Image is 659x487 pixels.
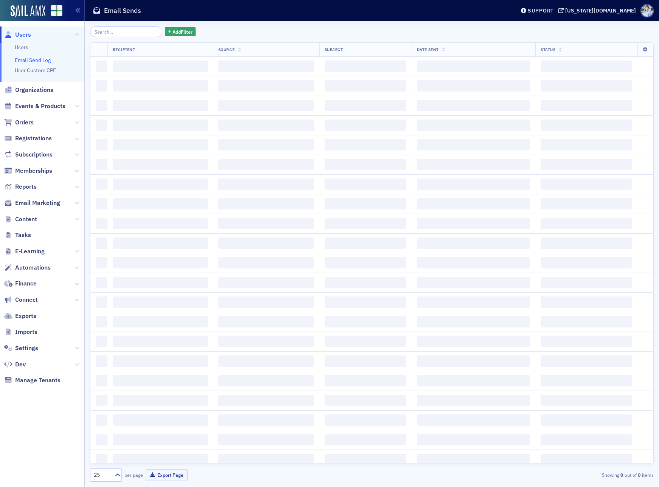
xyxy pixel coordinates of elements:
span: ‌ [218,198,314,209]
img: SailAMX [51,5,62,17]
span: ‌ [541,198,632,209]
span: ‌ [113,119,208,131]
span: ‌ [218,159,314,170]
span: ‌ [218,100,314,111]
span: ‌ [218,80,314,92]
span: ‌ [96,336,107,347]
span: ‌ [541,159,632,170]
span: ‌ [417,414,530,426]
span: ‌ [325,139,406,150]
span: ‌ [218,434,314,445]
a: Exports [4,312,36,320]
span: ‌ [325,237,406,249]
span: ‌ [417,316,530,327]
span: ‌ [541,257,632,268]
span: ‌ [417,119,530,131]
span: ‌ [218,454,314,465]
span: ‌ [325,296,406,308]
span: ‌ [325,60,406,72]
span: ‌ [417,60,530,72]
span: Add Filter [173,28,193,35]
span: Connect [15,296,38,304]
span: ‌ [541,395,632,406]
span: ‌ [325,434,406,445]
span: Settings [15,344,38,352]
span: ‌ [218,296,314,308]
span: ‌ [325,375,406,386]
span: Exports [15,312,36,320]
button: AddFilter [165,27,196,37]
span: ‌ [541,375,632,386]
span: ‌ [218,119,314,131]
span: ‌ [325,218,406,229]
a: Reports [4,183,37,191]
span: ‌ [96,119,107,131]
a: Organizations [4,86,53,94]
span: ‌ [541,139,632,150]
span: Finance [15,279,37,288]
span: ‌ [541,277,632,288]
span: ‌ [325,257,406,268]
span: ‌ [325,277,406,288]
span: ‌ [325,198,406,209]
span: ‌ [113,355,208,367]
span: Subscriptions [15,150,53,159]
span: ‌ [325,355,406,367]
span: ‌ [417,454,530,465]
span: ‌ [417,277,530,288]
span: Orders [15,118,34,127]
span: Organizations [15,86,53,94]
a: Registrations [4,134,52,143]
span: ‌ [113,296,208,308]
span: ‌ [113,257,208,268]
span: ‌ [417,218,530,229]
span: ‌ [113,60,208,72]
a: User Custom CPE [15,67,56,74]
span: ‌ [113,316,208,327]
span: ‌ [417,139,530,150]
span: ‌ [541,316,632,327]
a: Settings [4,344,38,352]
span: Date Sent [417,47,439,52]
a: Dev [4,360,26,369]
strong: 0 [637,471,642,478]
span: ‌ [417,159,530,170]
span: ‌ [417,257,530,268]
span: ‌ [96,80,107,92]
button: Export Page [146,469,188,481]
span: ‌ [417,355,530,367]
span: ‌ [417,375,530,386]
span: Registrations [15,134,52,143]
span: ‌ [541,414,632,426]
span: ‌ [96,375,107,386]
a: Imports [4,328,37,336]
span: ‌ [541,178,632,190]
span: ‌ [325,119,406,131]
span: ‌ [218,178,314,190]
span: Subject [325,47,343,52]
span: Memberships [15,167,52,175]
span: ‌ [417,80,530,92]
span: ‌ [113,159,208,170]
span: ‌ [417,296,530,308]
div: Support [528,7,554,14]
span: Dev [15,360,26,369]
span: ‌ [113,139,208,150]
span: ‌ [325,159,406,170]
a: Memberships [4,167,52,175]
span: Events & Products [15,102,65,110]
span: Imports [15,328,37,336]
a: Subscriptions [4,150,53,159]
span: ‌ [417,178,530,190]
span: ‌ [218,395,314,406]
span: ‌ [541,454,632,465]
img: SailAMX [11,5,45,17]
span: ‌ [113,100,208,111]
span: ‌ [96,316,107,327]
span: ‌ [541,100,632,111]
a: Content [4,215,37,223]
span: ‌ [218,139,314,150]
a: Finance [4,279,37,288]
a: Events & Products [4,102,65,110]
span: ‌ [113,414,208,426]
